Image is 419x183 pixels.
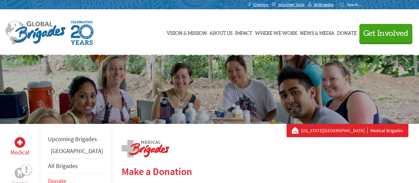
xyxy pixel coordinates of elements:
[122,140,169,157] img: logo-medical.png
[10,137,29,157] a: MedicalMedical
[48,132,103,146] li: Upcoming Brigades
[167,16,207,49] a: Vision & Mission
[10,148,29,157] p: Medical
[209,16,233,49] a: About Us
[337,16,357,49] a: Donate
[15,168,25,178] div: Dental
[51,147,103,155] a: [GEOGRAPHIC_DATA]
[17,140,23,145] img: Medical
[292,127,403,134] div: Medical Brigades
[363,30,408,38] span: Get Involved
[278,2,304,7] span: Volunteer Tools
[71,21,93,45] img: Global Brigades Celebrating 20 Years
[359,24,412,43] button: Get Involved
[253,2,268,7] span: Chapters
[301,127,368,134] a: [US_STATE][GEOGRAPHIC_DATA]
[48,158,103,174] li: All Brigades
[15,137,25,148] div: Medical
[255,16,297,49] a: Where We Work
[48,135,97,143] a: Upcoming Brigades
[235,16,252,49] a: Impact
[314,2,334,7] span: MyBrigades
[17,170,23,176] img: Dental
[48,162,78,170] a: All Brigades
[122,165,408,177] h2: Make a Donation
[5,21,66,45] img: Global Brigades Logo
[300,16,335,49] a: News & Media
[48,146,103,158] li: Guatemala
[347,2,366,7] input: Search...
